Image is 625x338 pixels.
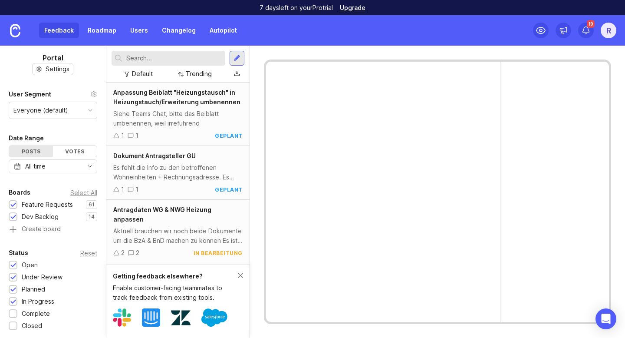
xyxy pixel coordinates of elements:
[9,133,44,143] div: Date Range
[113,226,243,245] div: Aktuell brauchen wir noch beide Dokumente um die BzA & BnD machen zu können Es ist wichtig, das d...
[135,131,138,140] div: 1
[10,24,20,37] img: Canny Home
[171,308,191,328] img: Zendesk logo
[121,185,124,194] div: 1
[142,308,160,327] img: Intercom logo
[89,213,95,220] p: 14
[43,53,63,63] h1: Portal
[22,309,50,318] div: Complete
[106,146,250,200] a: Dokument Antragsteller GUEs fehlt die Info zu den betroffenen Wohneinheiten + Rechnungsadresse. E...
[22,200,73,209] div: Feature Requests
[106,200,250,263] a: Antragdaten WG & NWG Heizung anpassenAktuell brauchen wir noch beide Dokumente um die BzA & BnD m...
[22,260,38,270] div: Open
[82,23,122,38] a: Roadmap
[22,297,54,306] div: In Progress
[132,69,153,79] div: Default
[260,3,333,12] p: 7 days left on your Pro trial
[113,89,240,106] span: Anpassung Beiblatt "Heizungstausch" in Heizungstauch/Erweiterung umbenennen
[201,305,227,331] img: Salesforce logo
[113,109,243,128] div: Siehe Teams Chat, bitte das Beiblatt umbenennen, weil irreführend
[25,162,46,171] div: All time
[194,249,243,257] div: in Bearbeitung
[22,212,59,222] div: Dev Backlog
[46,65,69,73] span: Settings
[113,272,238,281] div: Getting feedback elsewhere?
[121,248,125,258] div: 2
[32,63,73,75] button: Settings
[9,89,51,99] div: User Segment
[106,83,250,146] a: Anpassung Beiblatt "Heizungstausch" in Heizungstauch/Erweiterung umbenennenSiehe Teams Chat, bitt...
[215,132,243,139] div: geplant
[157,23,201,38] a: Changelog
[204,23,242,38] a: Autopilot
[80,251,97,255] div: Reset
[9,248,28,258] div: Status
[595,308,616,329] div: Open Intercom Messenger
[22,285,45,294] div: Planned
[9,226,97,234] a: Create board
[215,186,243,193] div: geplant
[9,187,30,198] div: Boards
[126,53,222,63] input: Search...
[113,152,196,159] span: Dokument Antragsteller GU
[83,163,97,170] svg: toggle icon
[113,163,243,182] div: Es fehlt die Info zu den betroffenen Wohneinheiten + Rechnungsadresse. Es wird nur die Adresse vo...
[113,308,131,327] img: Slack logo
[136,248,139,258] div: 2
[125,23,153,38] a: Users
[70,190,97,195] div: Select All
[106,263,250,327] a: Links in den Checklisten sind teilsweise nicht hinterlegtLink [URL][DOMAIN_NAME] ist im PDF hinte...
[121,131,124,140] div: 1
[186,69,212,79] div: Trending
[22,321,42,331] div: Closed
[9,146,53,157] div: Posts
[135,185,138,194] div: 1
[89,201,95,208] p: 61
[601,23,616,38] button: R
[22,272,62,282] div: Under Review
[340,5,365,11] a: Upgrade
[113,283,238,302] div: Enable customer-facing teammates to track feedback from existing tools.
[13,106,68,115] div: Everyone (default)
[587,20,595,28] span: 19
[113,206,211,223] span: Antragdaten WG & NWG Heizung anpassen
[53,146,97,157] div: Votes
